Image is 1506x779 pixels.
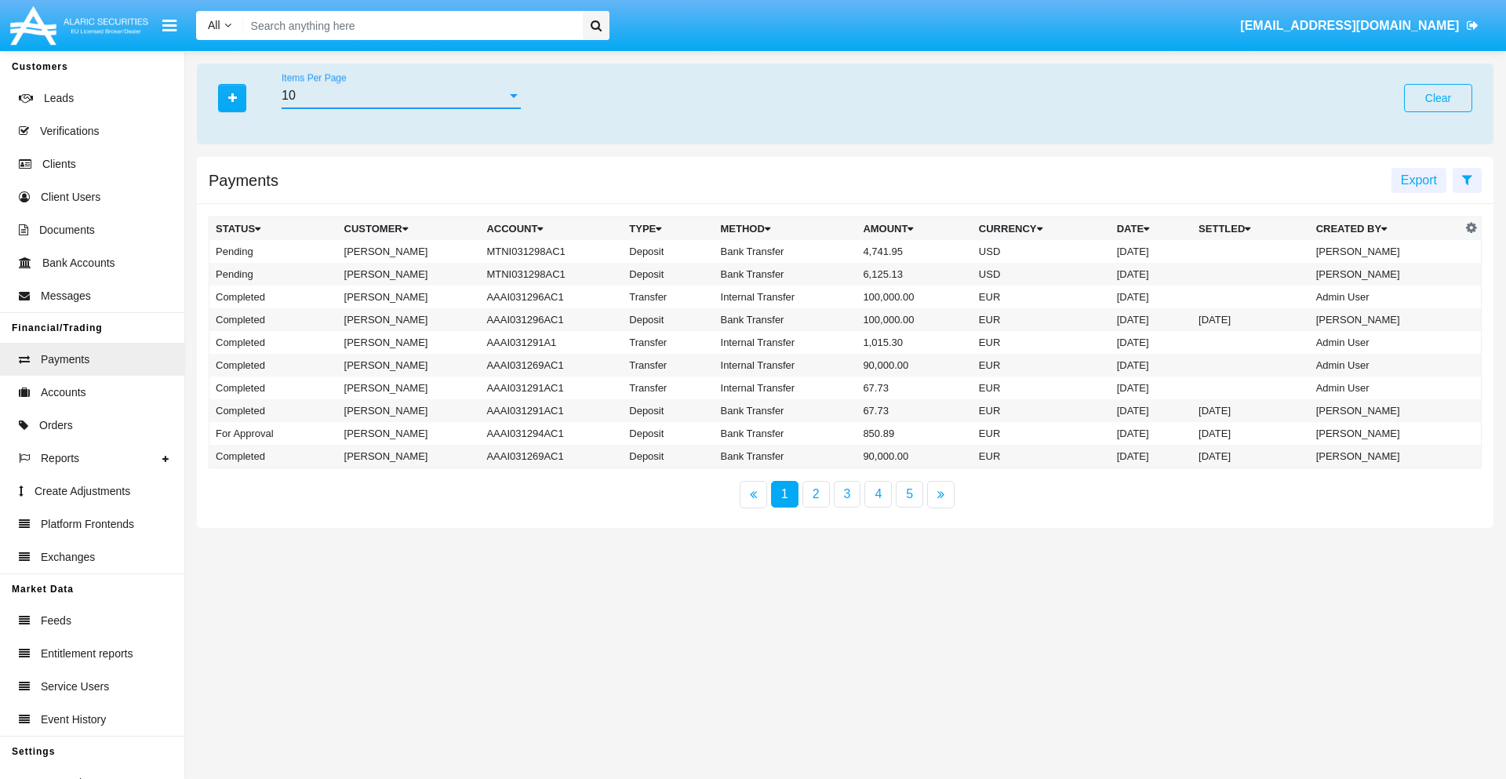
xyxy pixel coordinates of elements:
td: 850.89 [857,422,972,445]
td: [PERSON_NAME] [338,240,481,263]
td: Transfer [623,286,714,308]
td: [DATE] [1111,331,1192,354]
td: [PERSON_NAME] [1310,445,1462,468]
td: [DATE] [1111,354,1192,377]
td: [DATE] [1111,399,1192,422]
span: Export [1401,173,1437,187]
td: EUR [973,354,1111,377]
span: Leads [44,90,74,107]
td: Bank Transfer [715,240,857,263]
td: Bank Transfer [715,445,857,468]
td: [PERSON_NAME] [338,445,481,468]
td: Pending [209,240,338,263]
td: [PERSON_NAME] [1310,240,1462,263]
td: Admin User [1310,331,1462,354]
td: 67.73 [857,377,972,399]
span: Feeds [41,613,71,629]
span: Payments [41,351,89,368]
td: [PERSON_NAME] [338,286,481,308]
button: Export [1391,168,1446,193]
td: Internal Transfer [715,331,857,354]
td: [DATE] [1192,422,1310,445]
td: [PERSON_NAME] [1310,263,1462,286]
td: Bank Transfer [715,399,857,422]
td: 100,000.00 [857,286,972,308]
td: Completed [209,308,338,331]
td: EUR [973,422,1111,445]
span: Service Users [41,679,109,695]
a: All [196,17,243,34]
td: AAAI031296AC1 [480,286,623,308]
td: [DATE] [1111,308,1192,331]
td: [DATE] [1192,445,1310,468]
td: EUR [973,377,1111,399]
td: Internal Transfer [715,377,857,399]
td: Admin User [1310,354,1462,377]
td: [DATE] [1111,240,1192,263]
a: 4 [864,481,892,508]
td: EUR [973,286,1111,308]
span: [EMAIL_ADDRESS][DOMAIN_NAME] [1240,19,1459,32]
a: 2 [802,481,830,508]
span: Verifications [40,123,99,140]
td: [DATE] [1111,422,1192,445]
td: Internal Transfer [715,354,857,377]
td: AAAI031291AC1 [480,377,623,399]
span: Exchanges [41,549,95,566]
td: Transfer [623,377,714,399]
td: MTNI031298AC1 [480,263,623,286]
th: Method [715,217,857,241]
td: Bank Transfer [715,308,857,331]
span: Messages [41,288,91,304]
td: Bank Transfer [715,422,857,445]
td: AAAI031291A1 [480,331,623,354]
td: 6,125.13 [857,263,972,286]
td: [DATE] [1111,377,1192,399]
td: For Approval [209,422,338,445]
td: Admin User [1310,377,1462,399]
span: Reports [41,450,79,467]
a: [EMAIL_ADDRESS][DOMAIN_NAME] [1233,4,1486,48]
a: 5 [896,481,923,508]
td: Deposit [623,308,714,331]
td: [PERSON_NAME] [338,331,481,354]
td: EUR [973,308,1111,331]
span: Platform Frontends [41,516,134,533]
td: Completed [209,286,338,308]
td: USD [973,263,1111,286]
td: Admin User [1310,286,1462,308]
td: [DATE] [1111,263,1192,286]
th: Settled [1192,217,1310,241]
span: Bank Accounts [42,255,115,271]
td: Deposit [623,422,714,445]
td: Transfer [623,354,714,377]
a: 3 [834,481,861,508]
th: Date [1111,217,1192,241]
td: [PERSON_NAME] [338,263,481,286]
th: Account [480,217,623,241]
td: MTNI031298AC1 [480,240,623,263]
td: [DATE] [1192,399,1310,422]
td: AAAI031269AC1 [480,354,623,377]
td: AAAI031296AC1 [480,308,623,331]
td: [PERSON_NAME] [338,422,481,445]
td: Completed [209,377,338,399]
td: AAAI031269AC1 [480,445,623,468]
td: Completed [209,354,338,377]
td: [DATE] [1192,308,1310,331]
span: Event History [41,712,106,728]
td: [PERSON_NAME] [338,399,481,422]
span: 10 [282,89,296,102]
span: Client Users [41,189,100,206]
td: USD [973,240,1111,263]
img: Logo image [8,2,151,49]
td: Completed [209,445,338,468]
td: 67.73 [857,399,972,422]
td: Deposit [623,399,714,422]
input: Search [243,11,577,40]
th: Amount [857,217,972,241]
h5: Payments [209,174,278,187]
nav: paginator [197,481,1493,508]
td: 4,741.95 [857,240,972,263]
td: Transfer [623,331,714,354]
